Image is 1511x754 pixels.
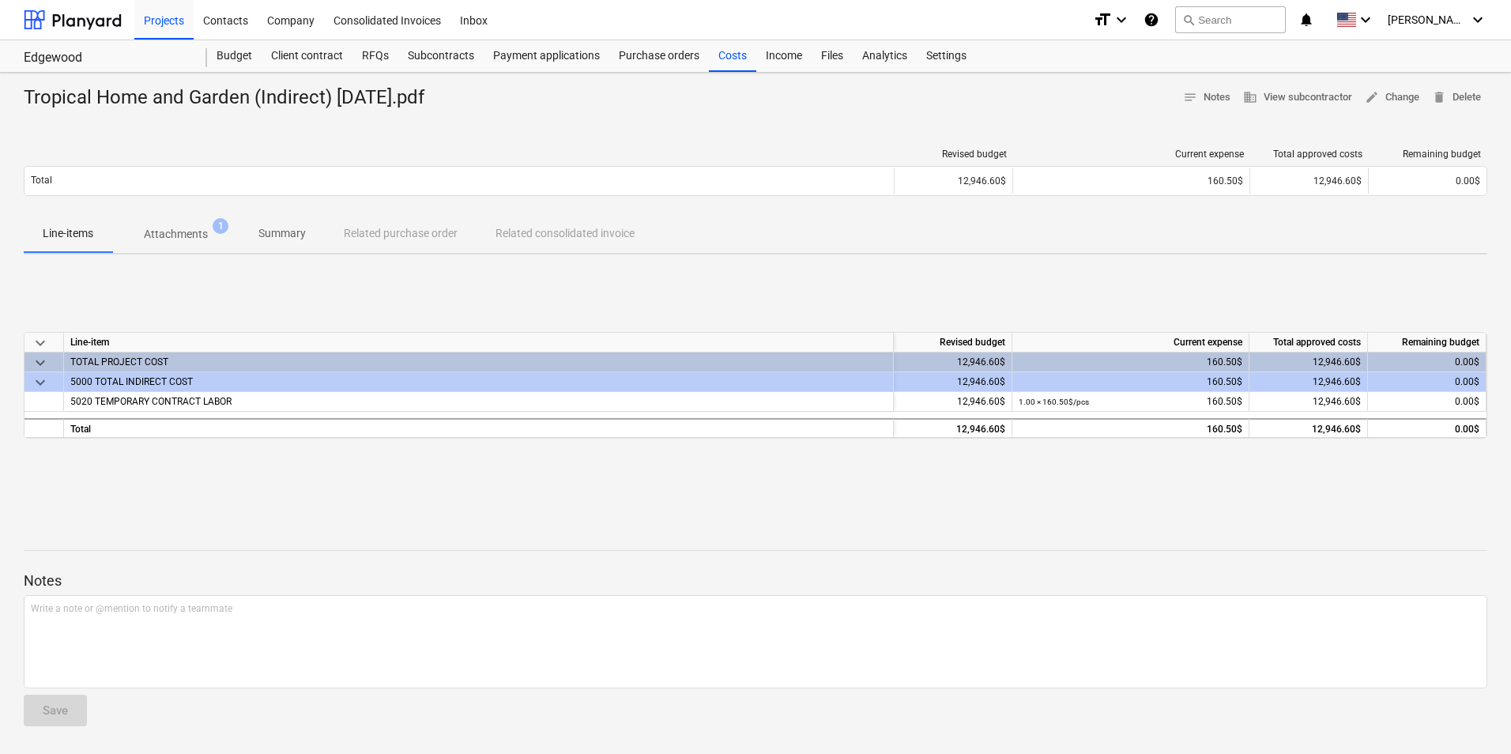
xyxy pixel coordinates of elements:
a: Purchase orders [609,40,709,72]
button: Change [1358,85,1426,110]
span: 5020 TEMPORARY CONTRACT LABOR [70,396,232,407]
a: Subcontracts [398,40,484,72]
div: Current expense [1012,333,1249,352]
div: 160.50$ [1019,372,1242,392]
div: TOTAL PROJECT COST [70,352,887,371]
span: Notes [1183,89,1230,107]
div: 12,946.60$ [894,372,1012,392]
span: keyboard_arrow_down [31,353,50,372]
span: 0.00$ [1455,396,1479,407]
p: Notes [24,571,1487,590]
span: search [1182,13,1195,26]
div: Total approved costs [1249,333,1368,352]
iframe: Chat Widget [1432,678,1511,754]
p: Summary [258,225,306,242]
span: keyboard_arrow_down [31,334,50,352]
div: 0.00$ [1368,418,1487,438]
span: business [1243,90,1257,104]
p: Total [31,174,52,187]
p: Line-items [43,225,93,242]
span: View subcontractor [1243,89,1352,107]
a: Costs [709,40,756,72]
a: Income [756,40,812,72]
p: Attachments [144,226,208,243]
div: 12,946.60$ [894,392,1012,412]
div: 12,946.60$ [1249,352,1368,372]
i: keyboard_arrow_down [1356,10,1375,29]
span: edit [1365,90,1379,104]
i: Knowledge base [1144,10,1159,29]
div: Line-item [64,333,894,352]
div: 160.50$ [1019,352,1242,372]
span: delete [1432,90,1446,104]
div: Total approved costs [1257,149,1362,160]
span: 12,946.60$ [1313,396,1361,407]
span: notes [1183,90,1197,104]
i: notifications [1298,10,1314,29]
div: 0.00$ [1368,372,1487,392]
a: Settings [917,40,976,72]
button: Search [1175,6,1286,33]
a: RFQs [352,40,398,72]
div: Total [64,418,894,438]
span: 1 [213,218,228,234]
span: [PERSON_NAME] [1388,13,1467,26]
i: format_size [1093,10,1112,29]
div: Current expense [1019,149,1244,160]
button: Delete [1426,85,1487,110]
small: 1.00 × 160.50$ / pcs [1019,398,1089,406]
div: Revised budget [894,333,1012,352]
i: keyboard_arrow_down [1468,10,1487,29]
div: 160.50$ [1019,175,1243,187]
div: 12,946.60$ [1249,372,1368,392]
button: View subcontractor [1237,85,1358,110]
div: 12,946.60$ [894,352,1012,372]
a: Payment applications [484,40,609,72]
div: Tropical Home and Garden (Indirect) [DATE].pdf [24,85,437,111]
a: Budget [207,40,262,72]
a: Files [812,40,853,72]
a: Client contract [262,40,352,72]
i: keyboard_arrow_down [1112,10,1131,29]
div: 12,946.60$ [894,418,1012,438]
div: 0.00$ [1368,352,1487,372]
div: Remaining budget [1368,333,1487,352]
div: Edgewood [24,50,188,66]
div: 160.50$ [1019,392,1242,412]
span: Change [1365,89,1419,107]
span: keyboard_arrow_down [31,373,50,392]
div: 12,946.60$ [1249,418,1368,438]
a: Analytics [853,40,917,72]
span: Delete [1432,89,1481,107]
button: Notes [1177,85,1237,110]
div: Revised budget [901,149,1007,160]
div: Remaining budget [1375,149,1481,160]
span: 0.00$ [1456,175,1480,187]
div: 160.50$ [1019,420,1242,439]
div: 12,946.60$ [1249,168,1368,194]
div: 5000 TOTAL INDIRECT COST [70,372,887,391]
div: 12,946.60$ [894,168,1012,194]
